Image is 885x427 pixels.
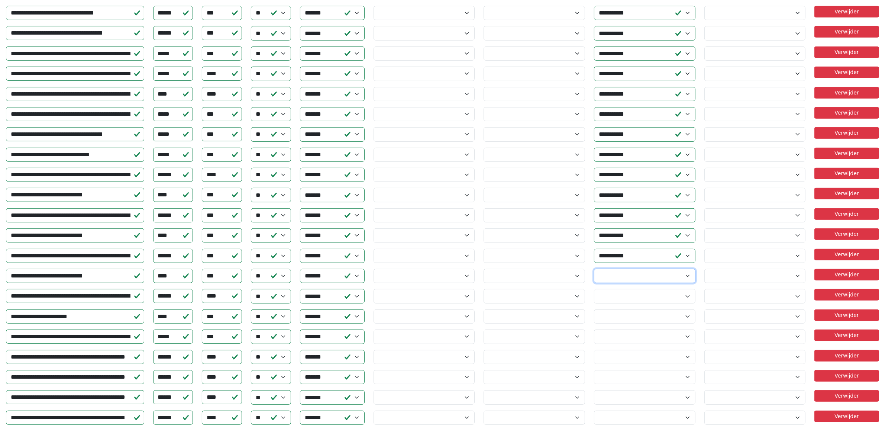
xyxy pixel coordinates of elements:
a: Verwijder [814,228,879,240]
a: Verwijder [814,46,879,58]
a: Verwijder [814,26,879,38]
a: Verwijder [814,6,879,17]
a: Verwijder [814,309,879,321]
a: Verwijder [814,148,879,159]
a: Verwijder [814,330,879,341]
a: Verwijder [814,370,879,382]
a: Verwijder [814,350,879,362]
a: Verwijder [814,188,879,199]
a: Verwijder [814,411,879,422]
a: Verwijder [814,208,879,220]
a: Verwijder [814,67,879,78]
a: Verwijder [814,168,879,179]
a: Verwijder [814,390,879,402]
a: Verwijder [814,289,879,301]
a: Verwijder [814,107,879,119]
a: Verwijder [814,127,879,139]
a: Verwijder [814,269,879,280]
a: Verwijder [814,249,879,260]
a: Verwijder [814,87,879,99]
